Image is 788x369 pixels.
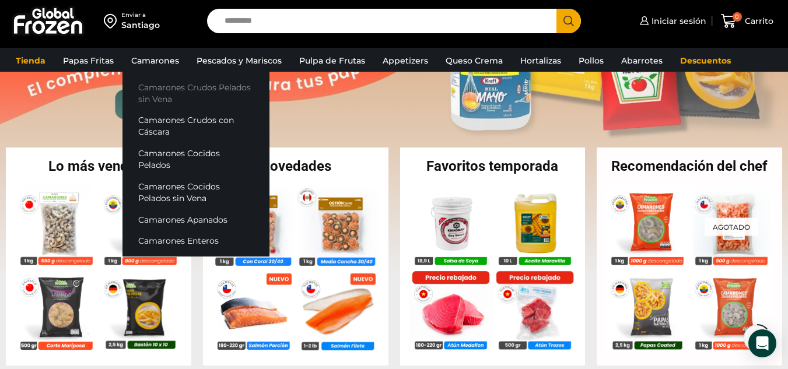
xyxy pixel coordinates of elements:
[121,19,160,31] div: Santiago
[400,159,586,173] h2: Favoritos temporada
[377,50,434,72] a: Appetizers
[122,230,269,252] a: Camarones Enteros
[122,175,269,209] a: Camarones Cocidos Pelados sin Vena
[718,8,776,35] a: 0 Carrito
[57,50,120,72] a: Papas Fritas
[615,50,668,72] a: Abarrotes
[125,50,185,72] a: Camarones
[573,50,610,72] a: Pollos
[293,50,371,72] a: Pulpa de Frutas
[6,159,191,173] h2: Lo más vendido
[122,209,269,230] a: Camarones Apanados
[748,329,776,357] div: Open Intercom Messenger
[649,15,706,27] span: Iniciar sesión
[121,11,160,19] div: Enviar a
[514,50,567,72] a: Hortalizas
[674,50,737,72] a: Descuentos
[556,9,581,33] button: Search button
[122,76,269,110] a: Camarones Crudos Pelados sin Vena
[742,15,773,27] span: Carrito
[440,50,509,72] a: Queso Crema
[203,159,388,173] h2: Novedades
[104,11,121,31] img: address-field-icon.svg
[122,110,269,143] a: Camarones Crudos con Cáscara
[637,9,706,33] a: Iniciar sesión
[10,50,51,72] a: Tienda
[597,159,782,173] h2: Recomendación del chef
[191,50,288,72] a: Pescados y Mariscos
[733,12,742,22] span: 0
[122,143,269,176] a: Camarones Cocidos Pelados
[705,218,758,236] p: Agotado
